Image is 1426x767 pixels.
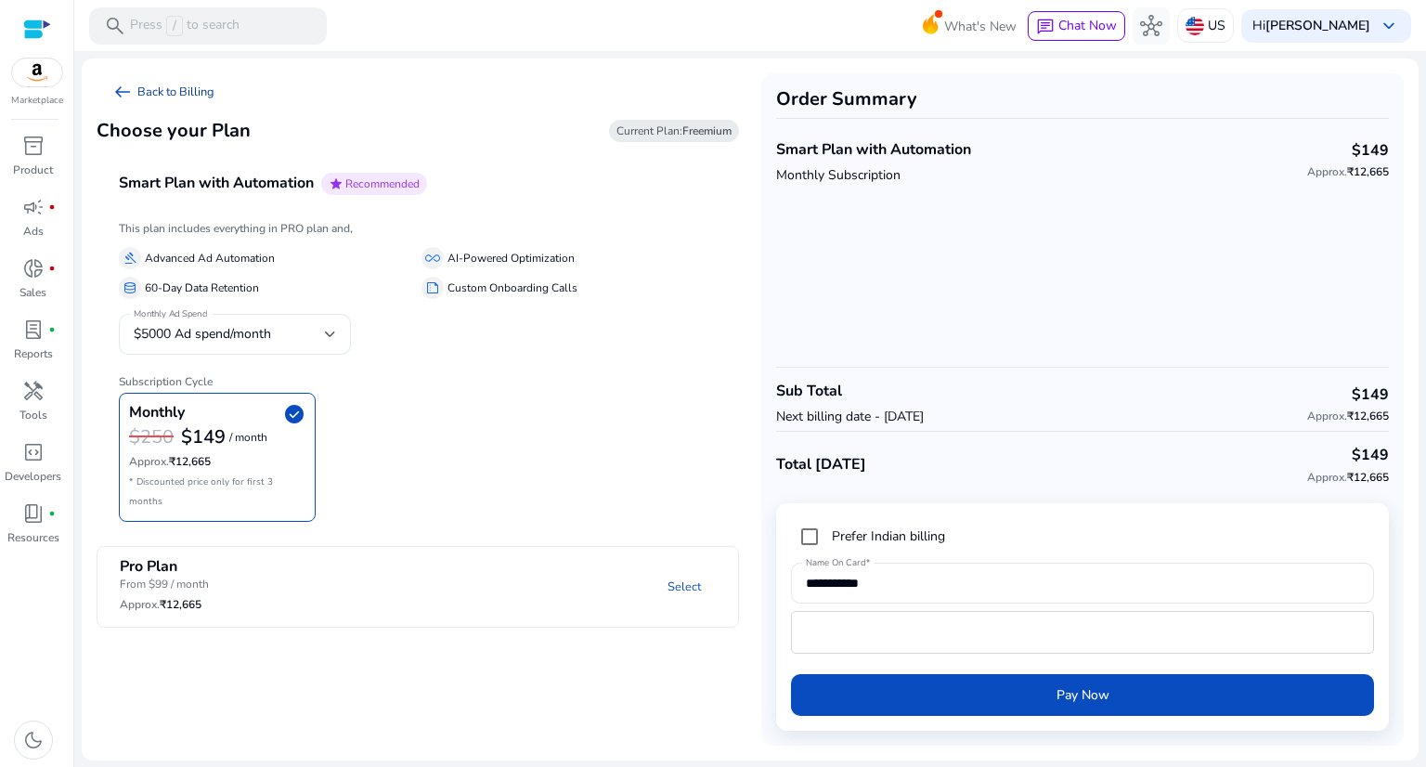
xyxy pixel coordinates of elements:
[1307,164,1347,179] span: Approx.
[145,279,259,298] p: 60-Day Data Retention
[1057,685,1109,705] span: Pay Now
[129,473,305,512] p: * Discounted price only for first 3 months
[1265,17,1370,34] b: [PERSON_NAME]
[22,135,45,157] span: inventory_2
[776,456,866,474] h4: Total [DATE]
[776,141,971,159] h4: Smart Plan with Automation
[229,432,267,444] p: / month
[23,223,44,240] p: Ads
[22,729,45,751] span: dark_mode
[129,455,305,468] h6: ₹12,665
[776,88,1389,110] h3: Order Summary
[48,326,56,333] span: fiber_manual_record
[119,222,717,235] h6: This plan includes everything in PRO plan and,
[1307,470,1347,485] span: Approx.
[119,175,314,192] h4: Smart Plan with Automation
[22,196,45,218] span: campaign
[12,58,62,86] img: amazon.svg
[145,249,275,268] p: Advanced Ad Automation
[120,597,160,612] span: Approx.
[801,614,1364,651] iframe: Secure card payment input frame
[776,165,971,185] p: Monthly Subscription
[616,123,732,138] span: Current Plan:
[1352,447,1389,464] h4: $149
[134,325,271,343] span: $5000 Ad spend/month
[1028,11,1125,41] button: chatChat Now
[345,176,420,191] span: Recommended
[425,251,440,266] span: all_inclusive
[11,94,63,108] p: Marketplace
[653,570,716,604] a: Select
[1307,409,1389,422] h6: ₹12,665
[130,16,240,36] p: Press to search
[120,576,209,592] p: From $99 / month
[1378,15,1400,37] span: keyboard_arrow_down
[129,404,185,422] h4: Monthly
[7,529,59,546] p: Resources
[776,383,924,400] h4: Sub Total
[48,265,56,272] span: fiber_manual_record
[1208,9,1225,42] p: US
[944,10,1017,43] span: What's New
[776,407,924,426] p: Next billing date - [DATE]
[22,502,45,525] span: book_4
[425,280,440,295] span: summarize
[104,15,126,37] span: search
[97,120,251,142] h3: Choose your Plan
[1252,19,1370,32] p: Hi
[134,307,207,320] mat-label: Monthly Ad Spend
[97,547,783,627] mat-expansion-panel-header: Pro PlanFrom $99 / monthApprox.₹12,665Select
[19,284,46,301] p: Sales
[14,345,53,362] p: Reports
[181,424,226,449] b: $149
[1307,471,1389,484] h6: ₹12,665
[19,407,47,423] p: Tools
[1352,386,1389,404] h4: $149
[129,454,169,469] span: Approx.
[447,279,577,298] p: Custom Onboarding Calls
[97,151,784,216] mat-expansion-panel-header: Smart Plan with AutomationstarRecommended
[1036,18,1055,36] span: chat
[1133,7,1170,45] button: hub
[22,257,45,279] span: donut_small
[1352,142,1389,160] h4: $149
[111,81,134,103] span: arrow_left_alt
[166,16,183,36] span: /
[828,526,945,546] label: Prefer Indian billing
[123,280,137,295] span: database
[1186,17,1204,35] img: us.svg
[48,510,56,517] span: fiber_manual_record
[806,556,865,569] mat-label: Name On Card
[5,468,61,485] p: Developers
[123,251,137,266] span: gavel
[129,426,174,448] h3: $250
[329,176,344,191] span: star
[1307,409,1347,423] span: Approx.
[1058,17,1117,34] span: Chat Now
[119,360,717,388] h6: Subscription Cycle
[120,598,209,611] h6: ₹12,665
[1140,15,1162,37] span: hub
[48,203,56,211] span: fiber_manual_record
[283,403,305,425] span: check_circle
[22,380,45,402] span: handyman
[791,674,1374,716] button: Pay Now
[13,162,53,178] p: Product
[97,73,229,110] a: arrow_left_altBack to Billing
[447,249,575,268] p: AI-Powered Optimization
[22,441,45,463] span: code_blocks
[1307,165,1389,178] h6: ₹12,665
[97,216,739,537] div: Smart Plan with AutomationstarRecommended
[22,318,45,341] span: lab_profile
[682,123,732,138] b: Freemium
[120,558,209,576] h4: Pro Plan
